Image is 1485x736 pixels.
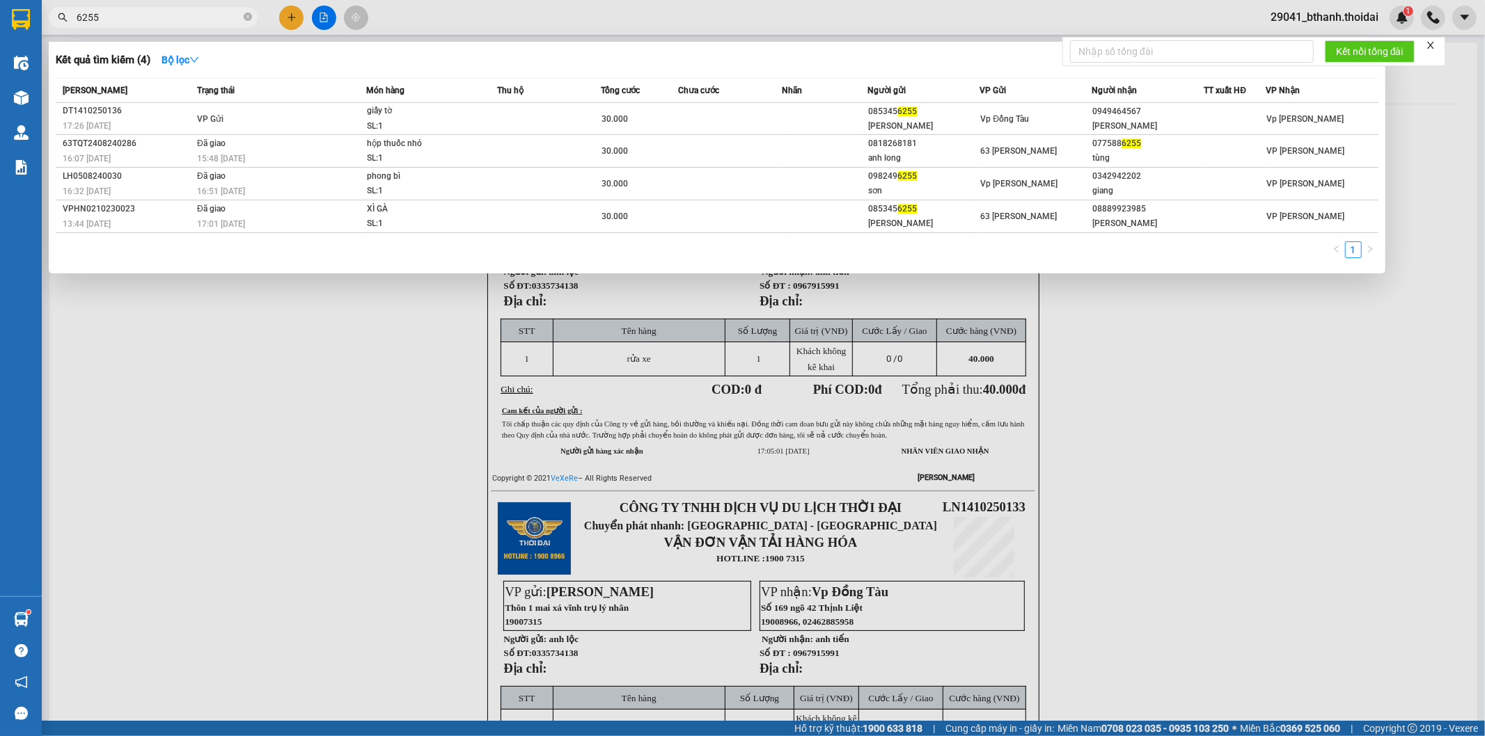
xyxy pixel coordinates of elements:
div: sơn [869,184,980,198]
img: warehouse-icon [14,90,29,105]
button: right [1362,241,1378,258]
span: 6255 [1122,138,1141,148]
div: 0342942202 [1092,169,1203,184]
span: 6255 [898,204,918,214]
sup: 1 [26,610,31,614]
span: Người gửi [868,86,906,95]
span: 30.000 [602,114,628,124]
span: Trạng thái [197,86,235,95]
span: right [1366,245,1374,253]
span: close [1426,40,1436,50]
div: VPHN0210230023 [63,202,193,216]
div: 0949464567 [1092,104,1203,119]
input: Nhập số tổng đài [1070,40,1314,63]
div: DT1410250136 [63,104,193,118]
div: 077588 [1092,136,1203,151]
div: giang [1092,184,1203,198]
div: SL: 1 [367,184,471,199]
div: 0818268181 [869,136,980,151]
div: 08889923985 [1092,202,1203,216]
span: Thu hộ [497,86,524,95]
div: hộp thuốc nhỏ [367,136,471,152]
span: message [15,707,28,720]
span: 16:07 [DATE] [63,154,111,163]
button: left [1328,241,1345,258]
span: notification [15,675,28,689]
span: 16:32 [DATE] [63,186,111,196]
div: SL: 1 [367,216,471,232]
div: LH0508240030 [63,169,193,184]
span: 16:51 [DATE] [197,186,245,196]
div: [PERSON_NAME] [1092,119,1203,134]
span: close-circle [244,11,252,24]
li: Previous Page [1328,241,1345,258]
span: close-circle [244,13,252,21]
span: VP Gửi [197,114,223,124]
span: VP [PERSON_NAME] [1267,179,1345,189]
span: VP [PERSON_NAME] [1267,211,1345,221]
span: 63 [PERSON_NAME] [981,211,1058,221]
span: 30.000 [602,146,628,156]
span: 6255 [898,171,918,181]
span: Vp [PERSON_NAME] [981,179,1058,189]
img: warehouse-icon [14,56,29,70]
span: 63 [PERSON_NAME] [981,146,1058,156]
span: [PERSON_NAME] [63,86,127,95]
span: Người nhận [1092,86,1137,95]
li: Next Page [1362,241,1378,258]
span: Nhãn [782,86,802,95]
div: SL: 1 [367,151,471,166]
img: logo-vxr [12,9,30,30]
span: Món hàng [366,86,404,95]
div: XÌ GÀ [367,202,471,217]
div: SL: 1 [367,119,471,134]
span: 30.000 [602,179,628,189]
div: [PERSON_NAME] [869,119,980,134]
span: 17:01 [DATE] [197,219,245,229]
span: Đã giao [197,171,226,181]
img: solution-icon [14,160,29,175]
span: left [1333,245,1341,253]
span: down [189,55,199,65]
span: Chưa cước [678,86,719,95]
div: 085345 [869,202,980,216]
span: Vp [PERSON_NAME] [1267,114,1344,124]
img: warehouse-icon [14,612,29,627]
div: giấy tờ [367,104,471,119]
h3: Kết quả tìm kiếm ( 4 ) [56,53,150,67]
span: 15:48 [DATE] [197,154,245,163]
img: warehouse-icon [14,125,29,140]
div: phong bì [367,169,471,184]
span: Đã giao [197,204,226,214]
div: [PERSON_NAME] [1092,216,1203,231]
div: tùng [1092,151,1203,166]
span: 13:44 [DATE] [63,219,111,229]
span: VP Gửi [980,86,1007,95]
span: Đã giao [197,138,226,148]
span: question-circle [15,644,28,657]
span: 30.000 [602,211,628,221]
input: Tìm tên, số ĐT hoặc mã đơn [77,10,241,25]
span: Kết nối tổng đài [1336,44,1404,59]
span: Tổng cước [601,86,641,95]
a: 1 [1346,242,1361,257]
span: search [58,13,68,22]
span: TT xuất HĐ [1204,86,1246,95]
button: Kết nối tổng đài [1325,40,1415,63]
button: Bộ lọcdown [150,49,210,71]
span: Vp Đồng Tàu [981,114,1030,124]
strong: Bộ lọc [162,54,199,65]
div: 085345 [869,104,980,119]
div: anh long [869,151,980,166]
span: VP [PERSON_NAME] [1267,146,1345,156]
span: 17:26 [DATE] [63,121,111,131]
span: VP Nhận [1266,86,1301,95]
span: 6255 [898,106,918,116]
div: [PERSON_NAME] [869,216,980,231]
div: 098249 [869,169,980,184]
div: 63TQT2408240286 [63,136,193,151]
